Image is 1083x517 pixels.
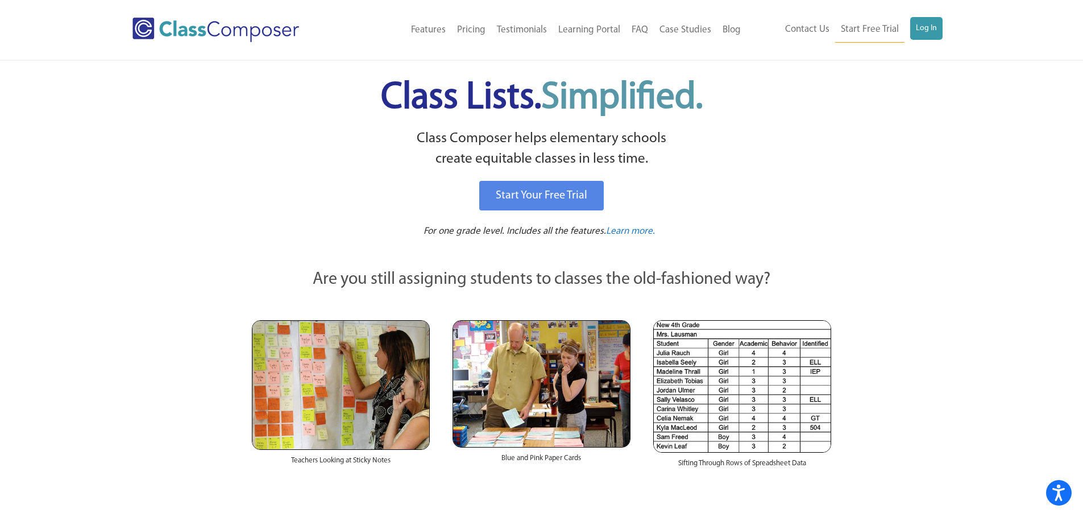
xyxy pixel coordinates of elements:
a: Start Free Trial [835,17,904,43]
a: Features [405,18,451,43]
span: Class Lists. [381,80,703,117]
img: Blue and Pink Paper Cards [453,320,630,447]
a: Contact Us [779,17,835,42]
a: Log In [910,17,943,40]
div: Sifting Through Rows of Spreadsheet Data [653,453,831,480]
p: Are you still assigning students to classes the old-fashioned way? [252,267,832,292]
div: Teachers Looking at Sticky Notes [252,450,430,477]
a: Blog [717,18,746,43]
span: Simplified. [541,80,703,117]
a: Testimonials [491,18,553,43]
a: Pricing [451,18,491,43]
div: Blue and Pink Paper Cards [453,448,630,475]
img: Teachers Looking at Sticky Notes [252,320,430,450]
img: Class Composer [132,18,299,42]
img: Spreadsheets [653,320,831,453]
a: FAQ [626,18,654,43]
a: Start Your Free Trial [479,181,604,210]
nav: Header Menu [746,17,943,43]
a: Learn more. [606,225,655,239]
nav: Header Menu [346,18,746,43]
a: Case Studies [654,18,717,43]
span: Learn more. [606,226,655,236]
span: Start Your Free Trial [496,190,587,201]
p: Class Composer helps elementary schools create equitable classes in less time. [250,129,833,170]
a: Learning Portal [553,18,626,43]
span: For one grade level. Includes all the features. [424,226,606,236]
